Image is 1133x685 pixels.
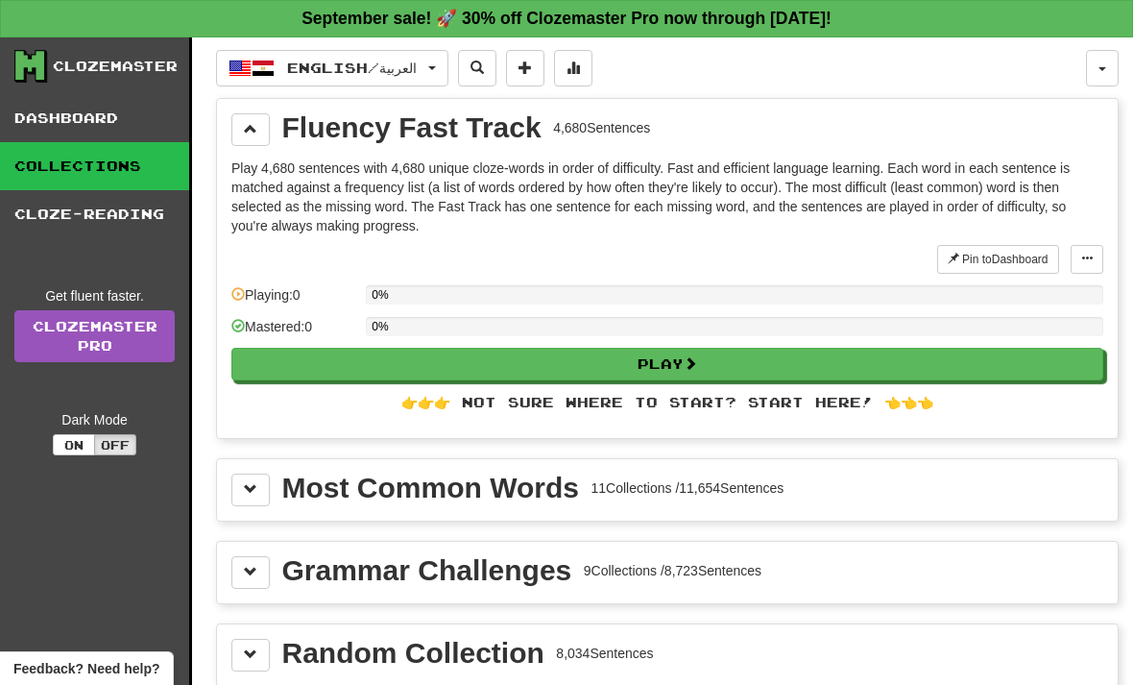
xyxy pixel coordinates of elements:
div: 👉👉👉 Not sure where to start? Start here! 👈👈👈 [231,393,1103,412]
div: Clozemaster [53,57,178,76]
span: Open feedback widget [13,659,159,678]
button: English/العربية [216,50,448,86]
strong: September sale! 🚀 30% off Clozemaster Pro now through [DATE]! [301,9,832,28]
button: Off [94,434,136,455]
div: 8,034 Sentences [556,644,653,663]
button: Search sentences [458,50,496,86]
div: Most Common Words [282,474,579,502]
div: Dark Mode [14,410,175,429]
button: Play [231,348,1103,380]
span: English / العربية [287,60,417,76]
div: 9 Collections / 8,723 Sentences [584,561,761,580]
div: 11 Collections / 11,654 Sentences [591,478,783,498]
button: On [53,434,95,455]
button: More stats [554,50,592,86]
div: 4,680 Sentences [553,118,650,137]
div: Random Collection [282,639,544,668]
div: Grammar Challenges [282,556,572,585]
div: Playing: 0 [231,285,356,317]
div: Get fluent faster. [14,286,175,306]
div: Fluency Fast Track [282,113,542,142]
button: Pin toDashboard [937,245,1059,274]
button: Add sentence to collection [506,50,544,86]
p: Play 4,680 sentences with 4,680 unique cloze-words in order of difficulty. Fast and efficient lan... [231,159,1103,235]
div: Mastered: 0 [231,317,356,349]
a: ClozemasterPro [14,310,175,362]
